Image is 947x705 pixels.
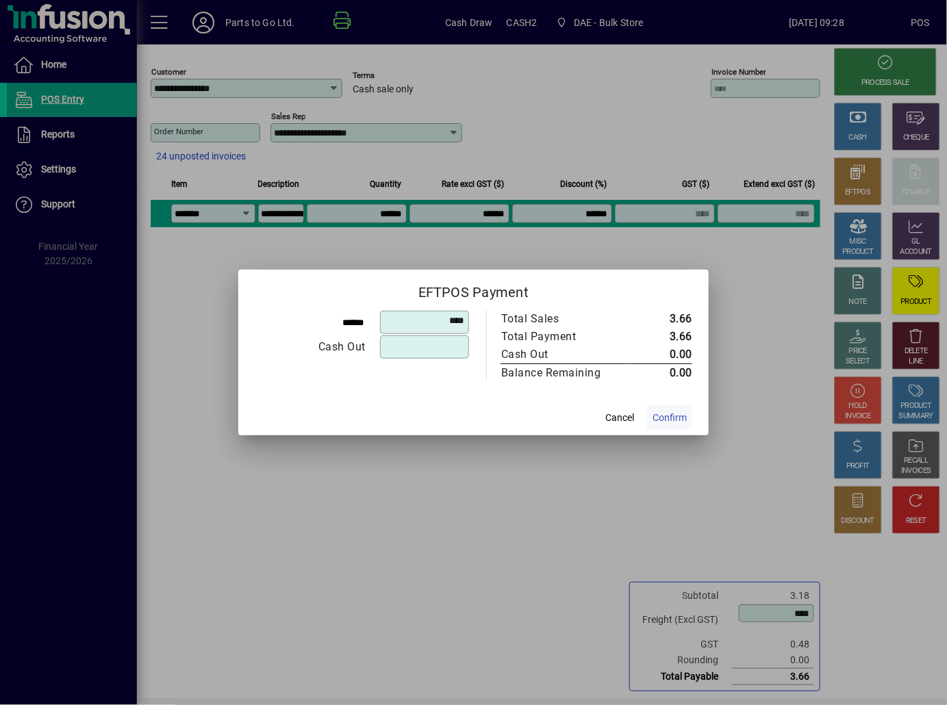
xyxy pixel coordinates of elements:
[647,405,692,430] button: Confirm
[605,411,634,425] span: Cancel
[255,339,366,355] div: Cash Out
[653,411,687,425] span: Confirm
[501,365,616,381] div: Balance Remaining
[501,310,630,328] td: Total Sales
[630,328,692,346] td: 3.66
[238,270,709,309] h2: EFTPOS Payment
[630,364,692,383] td: 0.00
[598,405,642,430] button: Cancel
[501,346,616,363] div: Cash Out
[630,310,692,328] td: 3.66
[630,346,692,364] td: 0.00
[501,328,630,346] td: Total Payment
